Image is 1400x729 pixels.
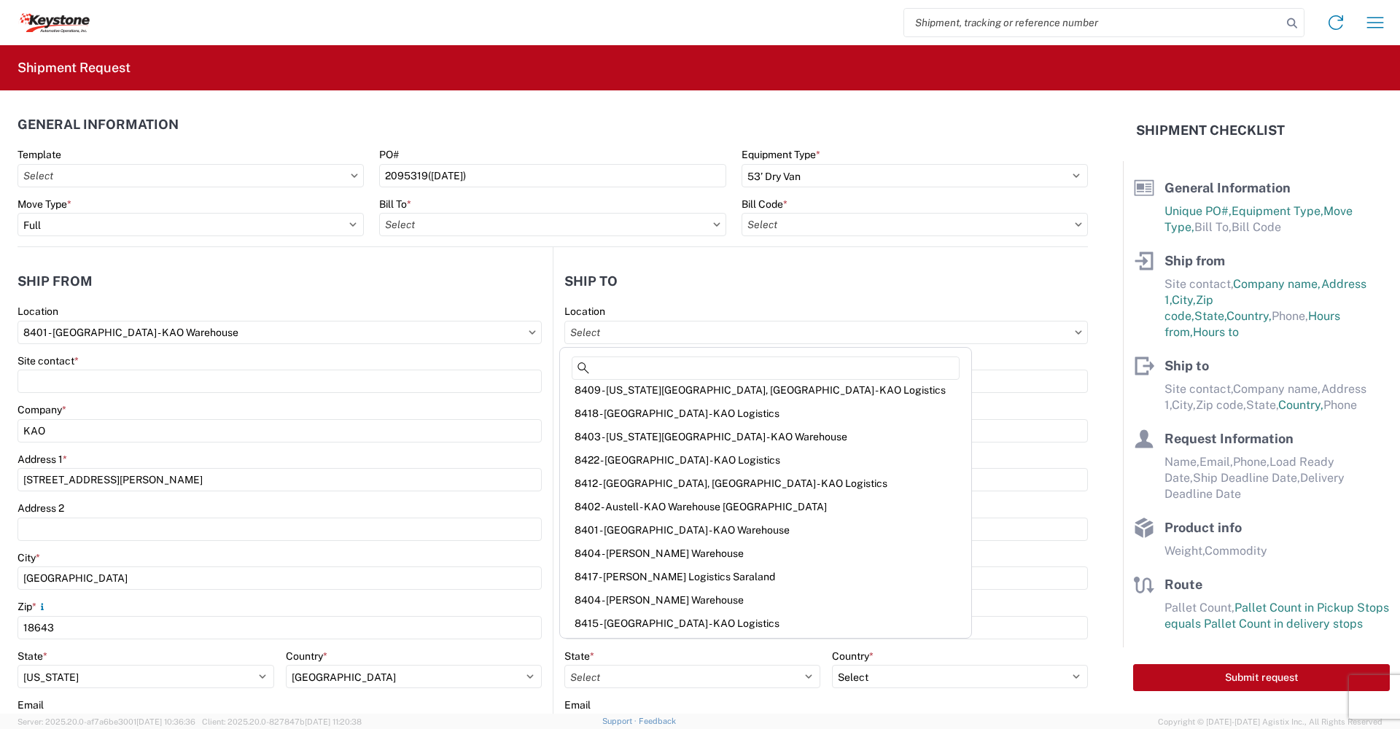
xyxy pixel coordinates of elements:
input: Shipment, tracking or reference number [904,9,1282,36]
span: Ship from [1164,253,1225,268]
span: Zip code, [1196,398,1246,412]
span: Copyright © [DATE]-[DATE] Agistix Inc., All Rights Reserved [1158,715,1382,728]
label: Address 2 [17,502,64,515]
label: Move Type [17,198,71,211]
label: Template [17,148,61,161]
a: Support [602,717,639,725]
span: Phone [1323,398,1357,412]
label: City [17,551,40,564]
div: 8415 - [GEOGRAPHIC_DATA] - KAO Logistics [563,612,968,635]
span: Unique PO#, [1164,204,1232,218]
span: Phone, [1233,455,1269,469]
span: State, [1194,309,1226,323]
label: Zip [17,600,48,613]
input: Select [564,321,1088,344]
span: City, [1172,293,1196,307]
span: Equipment Type, [1232,204,1323,218]
label: Country [832,650,874,663]
span: Request Information [1164,431,1294,446]
input: Select [17,164,364,187]
div: 8412 - [GEOGRAPHIC_DATA], [GEOGRAPHIC_DATA] - KAO Logistics [563,472,968,495]
span: Pallet Count, [1164,601,1234,615]
span: Bill Code [1232,220,1281,234]
div: 8422 - [GEOGRAPHIC_DATA] - KAO Logistics [563,448,968,472]
span: Hours to [1193,325,1239,339]
label: Company [17,403,66,416]
span: Client: 2025.20.0-827847b [202,717,362,726]
div: 8418 - [GEOGRAPHIC_DATA] - KAO Logistics [563,402,968,425]
span: [DATE] 11:20:38 [305,717,362,726]
span: Ship Deadline Date, [1193,471,1300,485]
label: Bill To [379,198,411,211]
div: 8403 - [US_STATE][GEOGRAPHIC_DATA] - KAO Warehouse [563,425,968,448]
input: Select [742,213,1088,236]
span: Phone, [1272,309,1308,323]
h2: Ship to [564,274,618,289]
span: State, [1246,398,1278,412]
span: Name, [1164,455,1199,469]
span: Company name, [1233,277,1321,291]
span: Route [1164,577,1202,592]
label: Location [564,305,605,318]
span: Company name, [1233,382,1321,396]
span: Weight, [1164,544,1205,558]
div: 8404 - [PERSON_NAME] Warehouse [563,542,968,565]
label: Site contact [17,354,79,367]
span: Ship to [1164,358,1209,373]
span: Commodity [1205,544,1267,558]
label: Address 1 [17,453,67,466]
h2: Ship from [17,274,93,289]
h2: Shipment Request [17,59,131,77]
span: Email, [1199,455,1233,469]
h2: General Information [17,117,179,132]
label: Email [564,698,591,712]
label: Email [17,698,44,712]
label: State [564,650,594,663]
label: State [17,650,47,663]
label: Location [17,305,58,318]
span: Product info [1164,520,1242,535]
div: 8401 - [GEOGRAPHIC_DATA] - KAO Warehouse [563,518,968,542]
span: Pallet Count in Pickup Stops equals Pallet Count in delivery stops [1164,601,1389,631]
span: Server: 2025.20.0-af7a6be3001 [17,717,195,726]
span: Site contact, [1164,382,1233,396]
span: Site contact, [1164,277,1233,291]
div: 8404 - [PERSON_NAME] Warehouse [563,588,968,612]
input: Select [17,321,542,344]
span: Bill To, [1194,220,1232,234]
label: Equipment Type [742,148,820,161]
div: 8417 - [PERSON_NAME] Logistics Saraland [563,565,968,588]
span: General Information [1164,180,1291,195]
span: [DATE] 10:36:36 [136,717,195,726]
span: Country, [1278,398,1323,412]
input: Select [379,213,726,236]
div: 8402 - Austell - KAO Warehouse [GEOGRAPHIC_DATA] [563,495,968,518]
button: Submit request [1133,664,1390,691]
label: Country [286,650,327,663]
span: City, [1172,398,1196,412]
h2: Shipment Checklist [1136,122,1285,139]
a: Feedback [639,717,676,725]
div: 8409 - [US_STATE][GEOGRAPHIC_DATA], [GEOGRAPHIC_DATA] - KAO Logistics [563,378,968,402]
label: PO# [379,148,399,161]
span: Country, [1226,309,1272,323]
label: Bill Code [742,198,787,211]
